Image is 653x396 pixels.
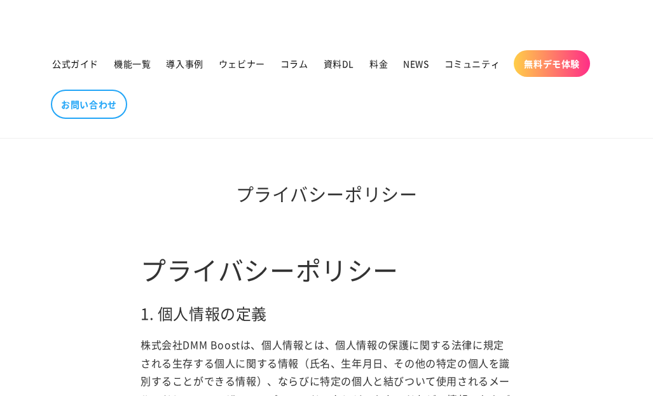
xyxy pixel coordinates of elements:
a: お問い合わせ [51,90,127,119]
a: 料金 [362,50,395,77]
span: 料金 [369,58,388,69]
span: 公式ガイド [52,58,99,69]
span: コミュニティ [444,58,500,69]
a: コラム [273,50,316,77]
a: コミュニティ [437,50,508,77]
h1: プライバシーポリシー [141,253,512,286]
h2: 1. 個人情報の定義 [141,303,512,323]
a: ウェビナー [211,50,273,77]
span: コラム [280,58,308,69]
a: 機能一覧 [106,50,158,77]
a: 導入事例 [158,50,210,77]
span: 無料デモ体験 [524,58,580,69]
span: お問い合わせ [61,99,117,110]
span: 機能一覧 [114,58,151,69]
a: 無料デモ体験 [514,50,590,77]
span: 資料DL [324,58,354,69]
h1: プライバシーポリシー [141,182,512,205]
span: ウェビナー [219,58,265,69]
a: 資料DL [316,50,362,77]
a: 公式ガイド [45,50,106,77]
span: NEWS [403,58,429,69]
a: NEWS [395,50,436,77]
span: 導入事例 [166,58,203,69]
